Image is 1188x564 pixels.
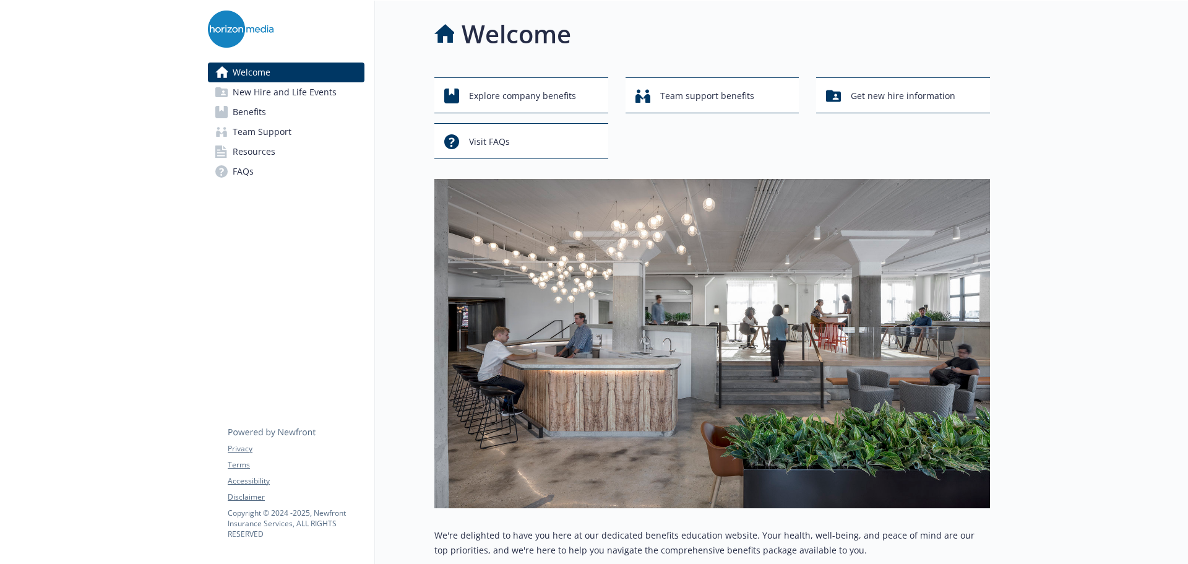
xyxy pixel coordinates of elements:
[851,84,955,108] span: Get new hire information
[233,82,337,102] span: New Hire and Life Events
[208,142,364,162] a: Resources
[626,77,799,113] button: Team support benefits
[228,492,364,503] a: Disclaimer
[208,162,364,181] a: FAQs
[228,508,364,539] p: Copyright © 2024 - 2025 , Newfront Insurance Services, ALL RIGHTS RESERVED
[208,122,364,142] a: Team Support
[469,130,510,154] span: Visit FAQs
[233,162,254,181] span: FAQs
[233,63,270,82] span: Welcome
[469,84,576,108] span: Explore company benefits
[228,459,364,471] a: Terms
[208,82,364,102] a: New Hire and Life Events
[434,528,990,558] p: We're delighted to have you here at our dedicated benefits education website. Your health, well-b...
[434,123,608,159] button: Visit FAQs
[233,142,275,162] span: Resources
[434,77,608,113] button: Explore company benefits
[816,77,990,113] button: Get new hire information
[434,179,990,508] img: overview page banner
[228,475,364,487] a: Accessibility
[208,102,364,122] a: Benefits
[660,84,754,108] span: Team support benefits
[233,102,266,122] span: Benefits
[208,63,364,82] a: Welcome
[233,122,291,142] span: Team Support
[462,15,571,53] h1: Welcome
[228,443,364,454] a: Privacy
